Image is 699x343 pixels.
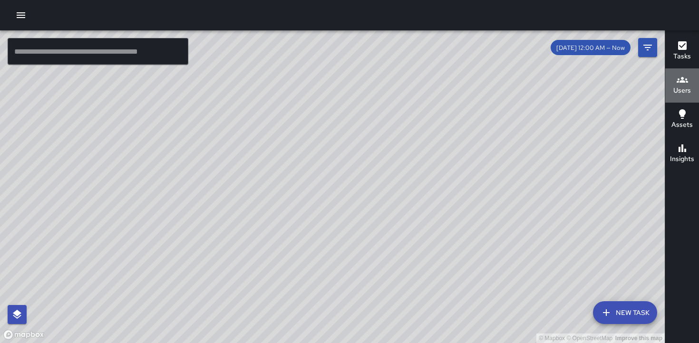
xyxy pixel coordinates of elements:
[665,137,699,171] button: Insights
[638,38,657,57] button: Filters
[670,154,694,164] h6: Insights
[665,68,699,103] button: Users
[593,301,657,324] button: New Task
[551,44,631,52] span: [DATE] 12:00 AM — Now
[673,51,691,62] h6: Tasks
[665,103,699,137] button: Assets
[665,34,699,68] button: Tasks
[673,86,691,96] h6: Users
[671,120,693,130] h6: Assets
